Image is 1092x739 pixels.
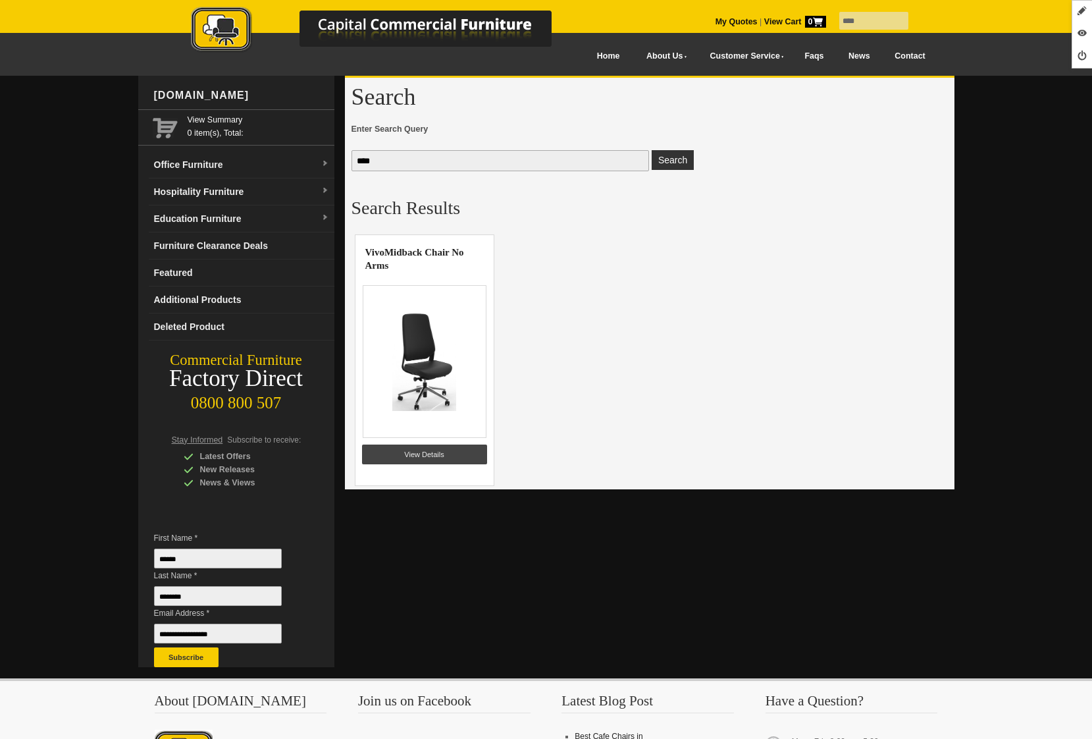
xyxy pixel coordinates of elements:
[365,247,464,271] a: VivoMidback Chair No Arms
[184,463,309,476] div: New Releases
[155,7,615,59] a: Capital Commercial Furniture Logo
[184,450,309,463] div: Latest Offers
[155,694,327,713] h3: About [DOMAIN_NAME]
[138,369,334,388] div: Factory Direct
[766,694,938,713] h3: Have a Question?
[149,76,334,115] div: [DOMAIN_NAME]
[321,187,329,195] img: dropdown
[561,694,734,713] h3: Latest Blog Post
[652,150,694,170] button: Enter Search Query
[351,123,948,136] span: Enter Search Query
[149,314,334,341] a: Deleted Product
[836,41,882,71] a: News
[154,607,301,620] span: Email Address *
[149,151,334,178] a: Office Furnituredropdown
[227,435,301,445] span: Subscribe to receive:
[172,435,223,445] span: Stay Informed
[805,16,826,28] span: 0
[154,647,219,667] button: Subscribe
[155,7,615,55] img: Capital Commercial Furniture Logo
[149,178,334,205] a: Hospitality Furnituredropdown
[154,624,282,643] input: Email Address *
[632,41,695,71] a: About Us
[154,569,301,582] span: Last Name *
[362,445,487,464] a: View Details
[154,532,301,545] span: First Name *
[351,84,948,109] h1: Search
[138,351,334,369] div: Commercial Furniture
[351,198,948,218] h2: Search Results
[149,233,334,260] a: Furniture Clearance Deals
[154,549,282,568] input: First Name *
[321,160,329,168] img: dropdown
[149,287,334,314] a: Additional Products
[695,41,792,71] a: Customer Service
[188,113,329,126] a: View Summary
[351,150,650,171] input: Enter Search Query
[138,387,334,412] div: 0800 800 507
[764,17,826,26] strong: View Cart
[149,205,334,233] a: Education Furnituredropdown
[365,247,384,258] highlight: Vivo
[762,17,825,26] a: View Cart0
[154,586,282,606] input: Last Name *
[882,41,937,71] a: Contact
[358,694,531,713] h3: Join us on Facebook
[188,113,329,138] span: 0 item(s), Total:
[321,214,329,222] img: dropdown
[149,260,334,287] a: Featured
[184,476,309,489] div: News & Views
[793,41,837,71] a: Faqs
[715,17,758,26] a: My Quotes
